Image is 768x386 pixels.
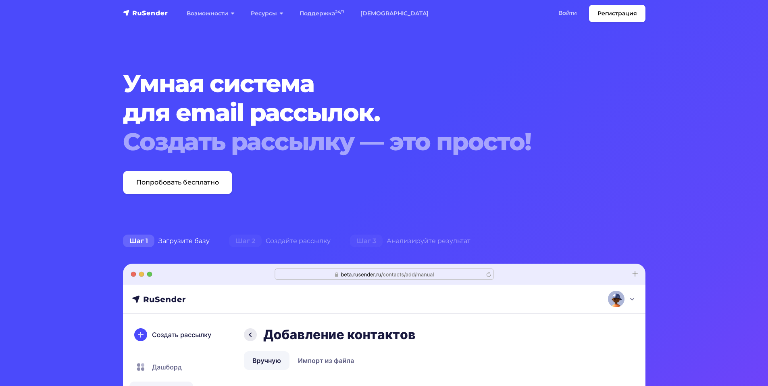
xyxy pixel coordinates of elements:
a: Регистрация [589,5,645,22]
span: Шаг 3 [350,235,383,248]
a: Поддержка24/7 [291,5,352,22]
a: Возможности [179,5,243,22]
div: Анализируйте результат [340,233,480,249]
a: Попробовать бесплатно [123,171,232,194]
div: Создать рассылку — это просто! [123,127,601,156]
span: Шаг 1 [123,235,154,248]
a: Войти [550,5,585,21]
img: RuSender [123,9,168,17]
div: Загрузите базу [113,233,219,249]
span: Шаг 2 [229,235,262,248]
div: Создайте рассылку [219,233,340,249]
h1: Умная система для email рассылок. [123,69,601,156]
a: Ресурсы [243,5,291,22]
a: [DEMOGRAPHIC_DATA] [352,5,437,22]
sup: 24/7 [335,9,344,15]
